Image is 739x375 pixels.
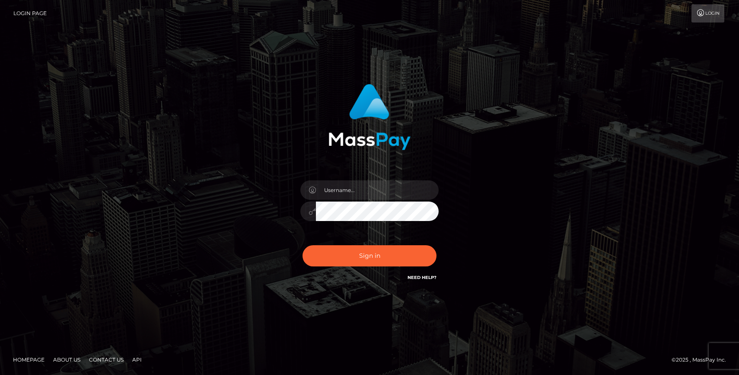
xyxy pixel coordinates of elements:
a: Login [691,4,724,22]
input: Username... [316,180,439,200]
button: Sign in [303,245,436,266]
a: Login Page [13,4,47,22]
img: MassPay Login [328,84,411,150]
a: About Us [50,353,84,366]
a: Homepage [10,353,48,366]
a: API [129,353,145,366]
a: Contact Us [86,353,127,366]
a: Need Help? [408,275,436,280]
div: © 2025 , MassPay Inc. [672,355,733,365]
